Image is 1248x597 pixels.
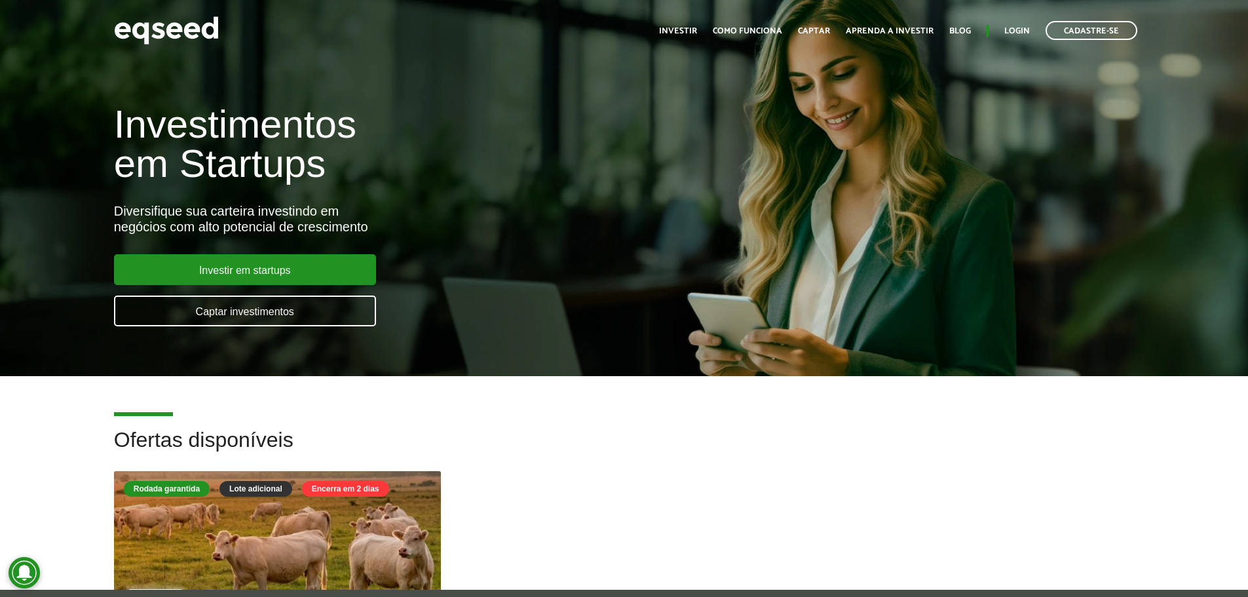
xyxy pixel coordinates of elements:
a: Investir em startups [114,254,376,285]
a: Captar [798,27,830,35]
a: Login [1004,27,1030,35]
img: EqSeed [114,13,219,48]
h1: Investimentos em Startups [114,105,719,183]
a: Captar investimentos [114,296,376,326]
a: Aprenda a investir [846,27,934,35]
a: Blog [949,27,971,35]
div: Rodada garantida [124,481,210,497]
div: Diversifique sua carteira investindo em negócios com alto potencial de crescimento [114,203,719,235]
div: Encerra em 2 dias [302,481,389,497]
a: Cadastre-se [1046,21,1137,40]
a: Investir [659,27,697,35]
h2: Ofertas disponíveis [114,429,1135,471]
div: Lote adicional [219,481,292,497]
a: Como funciona [713,27,782,35]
